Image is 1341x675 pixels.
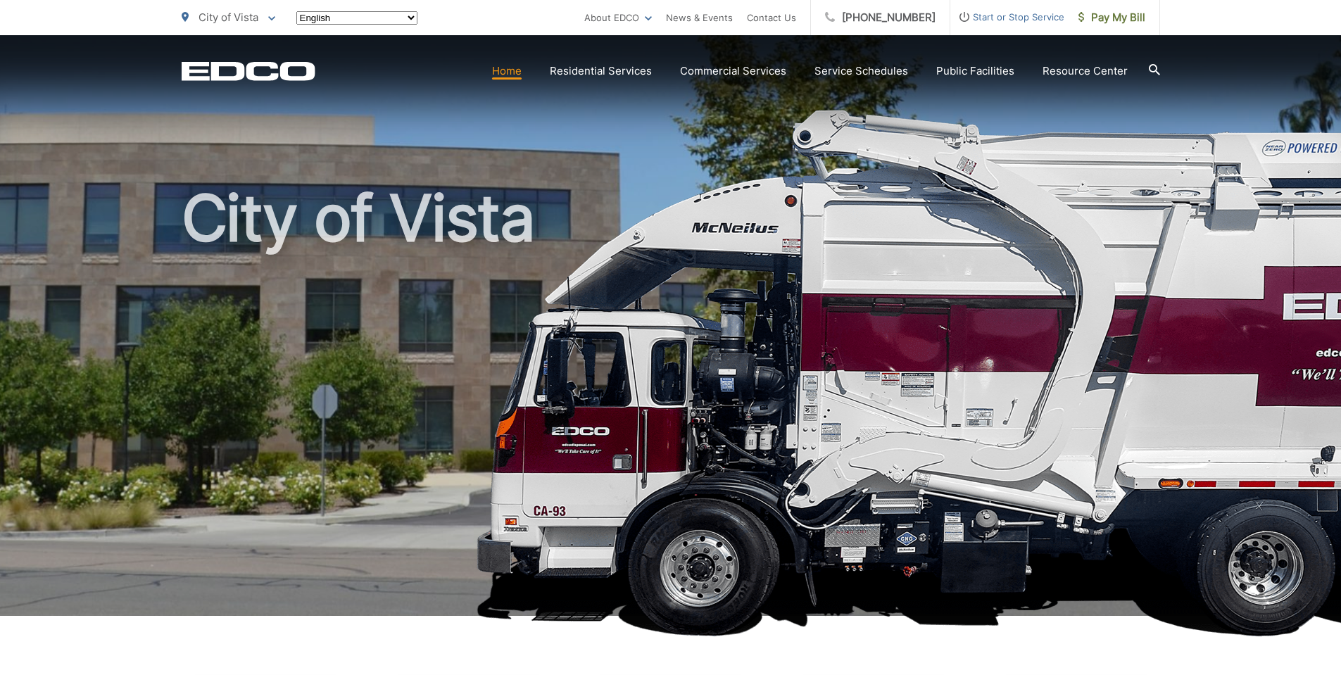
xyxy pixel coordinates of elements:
a: Contact Us [747,9,796,26]
span: City of Vista [199,11,258,24]
a: Service Schedules [814,63,908,80]
a: News & Events [666,9,733,26]
h1: City of Vista [182,183,1160,629]
a: About EDCO [584,9,652,26]
select: Select a language [296,11,417,25]
span: Pay My Bill [1078,9,1145,26]
a: Residential Services [550,63,652,80]
a: EDCD logo. Return to the homepage. [182,61,315,81]
a: Resource Center [1043,63,1128,80]
a: Commercial Services [680,63,786,80]
a: Home [492,63,522,80]
a: Public Facilities [936,63,1014,80]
